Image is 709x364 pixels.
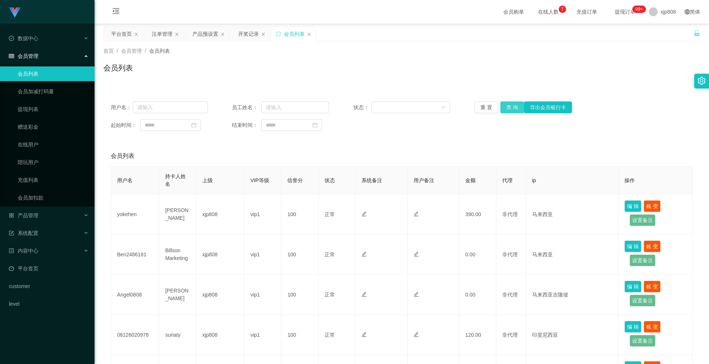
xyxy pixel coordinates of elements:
[145,48,146,54] span: /
[281,275,318,315] td: 100
[698,77,706,85] i: 图标: setting
[192,27,218,41] div: 产品预设置
[175,32,179,37] i: 图标: close
[693,30,700,37] i: 图标: unlock
[9,248,38,254] span: 内容中心
[630,295,655,306] button: 设置备注
[644,321,661,333] button: 账 变
[624,200,641,212] button: 编 辑
[232,104,261,111] span: 员工姓名：
[534,9,562,14] span: 在线人数
[18,155,89,170] a: 陪玩用户
[250,177,269,183] span: VIP等级
[353,104,371,111] span: 状态：
[362,252,367,257] i: 图标: edit
[502,177,513,183] span: 代理
[526,275,619,315] td: 马来西亚吉隆坡
[414,292,419,297] i: 图标: edit
[532,177,536,183] span: ip
[9,53,14,59] i: 图标: table
[526,235,619,275] td: 马来西亚
[165,173,186,187] span: 持卡人姓名
[133,101,208,113] input: 请输入
[459,315,496,355] td: 120.00
[9,261,89,276] a: 图标: dashboard平台首页
[18,137,89,152] a: 在线用户
[111,235,159,275] td: Ben2486181
[325,211,335,217] span: 正常
[524,101,572,113] button: 导出会员银行卡
[624,321,641,333] button: 编 辑
[685,9,690,14] i: 图标: global
[325,292,335,298] span: 正常
[159,235,196,275] td: Billson Marketing
[103,62,133,73] h1: 会员列表
[9,230,14,236] i: 图标: form
[244,194,281,235] td: vip1
[196,235,244,275] td: xjp808
[134,32,138,37] i: 图标: close
[9,248,14,253] i: 图标: profile
[111,27,132,41] div: 平台首页
[362,177,382,183] span: 系统备注
[159,315,196,355] td: suriaty
[414,252,419,257] i: 图标: edit
[561,6,564,13] p: 7
[220,32,225,37] i: 图标: close
[325,332,335,338] span: 正常
[526,315,619,355] td: 印度尼西亚
[624,177,635,183] span: 操作
[18,190,89,205] a: 会员加扣款
[103,0,129,24] i: 图标: menu-fold
[159,275,196,315] td: [PERSON_NAME]
[307,32,311,37] i: 图标: close
[9,279,89,294] a: customer
[238,27,259,41] div: 开奖记录
[287,177,303,183] span: 信誉分
[475,101,498,113] button: 重 置
[465,177,476,183] span: 金额
[117,177,133,183] span: 用户名
[9,297,89,311] a: level
[559,6,566,13] sup: 7
[9,35,38,41] span: 数据中心
[644,281,661,292] button: 账 变
[9,53,38,59] span: 会员管理
[152,27,172,41] div: 注单管理
[9,7,21,18] img: logo.9652507e.png
[111,275,159,315] td: Angel0808
[414,177,434,183] span: 用户备注
[261,32,266,37] i: 图标: close
[630,335,655,347] button: 设置备注
[18,119,89,134] a: 赠送彩金
[502,252,518,257] span: 非代理
[281,235,318,275] td: 100
[111,315,159,355] td: 08126020978
[414,332,419,337] i: 图标: edit
[149,48,170,54] span: 会员列表
[232,121,261,129] span: 结束时间：
[9,230,38,236] span: 系统配置
[121,48,142,54] span: 会员管理
[103,48,114,54] span: 首页
[284,27,305,41] div: 会员列表
[117,48,118,54] span: /
[500,101,524,113] button: 查 询
[196,275,244,315] td: xjp808
[111,121,140,129] span: 起始时间：
[9,36,14,41] i: 图标: check-circle-o
[414,211,419,216] i: 图标: edit
[111,194,159,235] td: yokehen
[459,194,496,235] td: 390.00
[9,213,14,218] i: 图标: appstore-o
[159,194,196,235] td: [PERSON_NAME]
[196,194,244,235] td: xjp808
[644,200,661,212] button: 账 变
[111,152,134,160] span: 会员列表
[18,173,89,187] a: 充值列表
[630,214,655,226] button: 设置备注
[526,194,619,235] td: 马来西亚
[196,315,244,355] td: xjp808
[191,122,196,128] i: 图标: calendar
[325,177,335,183] span: 状态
